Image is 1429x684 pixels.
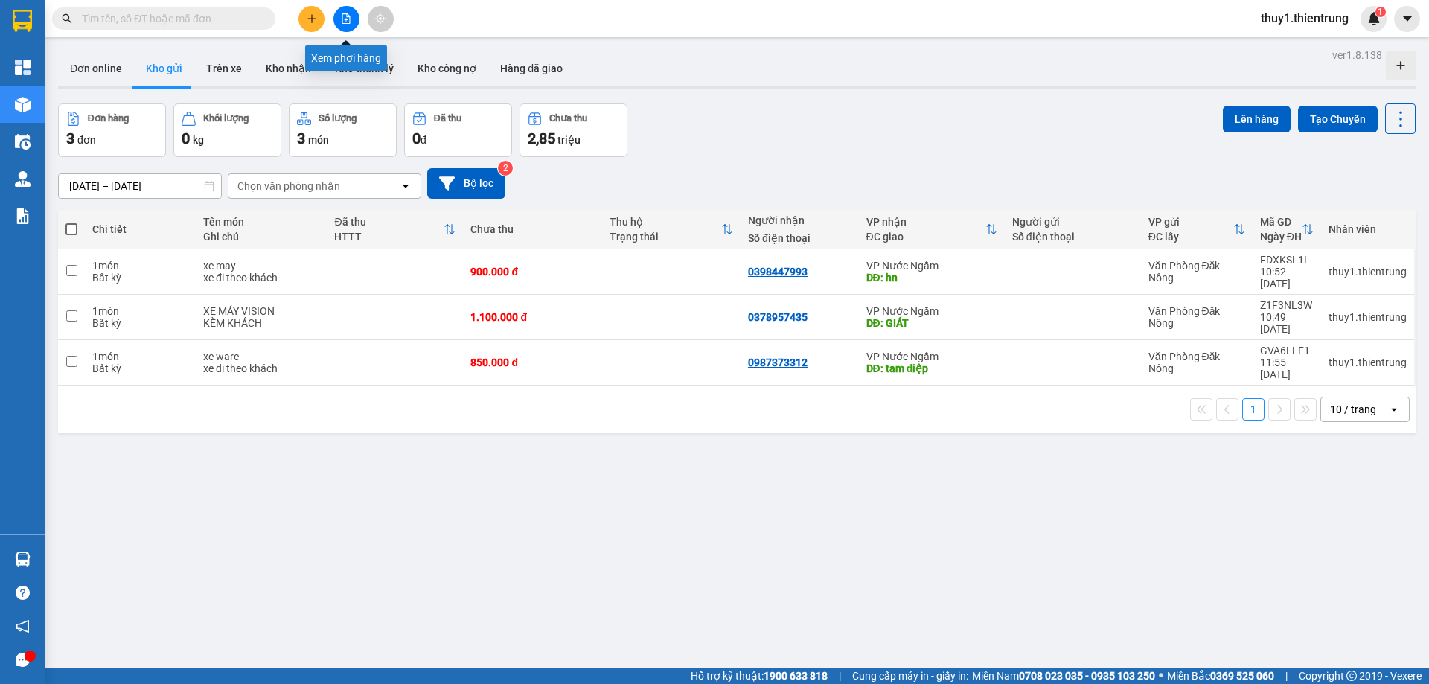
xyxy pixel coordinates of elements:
[368,6,394,32] button: aim
[194,51,254,86] button: Trên xe
[1260,266,1314,290] div: 10:52 [DATE]
[1210,670,1274,682] strong: 0369 525 060
[549,113,587,124] div: Chưa thu
[528,130,555,147] span: 2,85
[334,231,444,243] div: HTTT
[134,51,194,86] button: Kho gửi
[764,670,828,682] strong: 1900 633 818
[297,130,305,147] span: 3
[748,266,808,278] div: 0398447993
[88,113,129,124] div: Đơn hàng
[59,174,221,198] input: Select a date range.
[1253,210,1321,249] th: Toggle SortBy
[1332,47,1382,63] div: ver 1.8.138
[1329,311,1407,323] div: thuy1.thientrung
[1159,673,1163,679] span: ⚪️
[866,260,997,272] div: VP Nước Ngầm
[839,668,841,684] span: |
[305,45,387,71] div: Xem phơi hàng
[341,13,351,24] span: file-add
[1367,12,1381,25] img: icon-new-feature
[557,134,581,146] span: triệu
[470,266,594,278] div: 900.000 đ
[92,223,188,235] div: Chi tiết
[15,171,31,187] img: warehouse-icon
[203,113,249,124] div: Khối lượng
[92,317,188,329] div: Bất kỳ
[866,305,997,317] div: VP Nước Ngầm
[203,351,319,362] div: xe ware
[13,10,32,32] img: logo-vxr
[1223,106,1291,132] button: Lên hàng
[15,60,31,75] img: dashboard-icon
[470,357,594,368] div: 850.000 đ
[866,272,997,284] div: DĐ: hn
[203,362,319,374] div: xe đi theo khách
[1394,6,1420,32] button: caret-down
[1260,345,1314,357] div: GVA6LLF1
[203,317,319,329] div: KÈM KHÁCH
[520,103,627,157] button: Chưa thu2,85 triệu
[1260,216,1302,228] div: Mã GD
[237,179,340,194] div: Chọn văn phòng nhận
[866,216,985,228] div: VP nhận
[16,586,30,600] span: question-circle
[852,668,968,684] span: Cung cấp máy in - giấy in:
[1260,357,1314,380] div: 11:55 [DATE]
[1298,106,1378,132] button: Tạo Chuyến
[307,13,317,24] span: plus
[203,216,319,228] div: Tên món
[1019,670,1155,682] strong: 0708 023 035 - 0935 103 250
[498,161,513,176] sup: 2
[1141,210,1253,249] th: Toggle SortBy
[1329,223,1407,235] div: Nhân viên
[1260,311,1314,335] div: 10:49 [DATE]
[15,97,31,112] img: warehouse-icon
[602,210,741,249] th: Toggle SortBy
[866,231,985,243] div: ĐC giao
[866,362,997,374] div: DĐ: tam điệp
[1148,216,1233,228] div: VP gửi
[427,168,505,199] button: Bộ lọc
[1260,231,1302,243] div: Ngày ĐH
[1148,231,1233,243] div: ĐC lấy
[400,180,412,192] svg: open
[15,208,31,224] img: solution-icon
[406,51,488,86] button: Kho công nợ
[1249,9,1361,28] span: thuy1.thientrung
[866,317,997,329] div: DĐ: GIÁT
[1386,51,1416,80] div: Tạo kho hàng mới
[748,232,851,244] div: Số điện thoại
[66,130,74,147] span: 3
[1330,402,1376,417] div: 10 / trang
[1375,7,1386,17] sup: 1
[1167,668,1274,684] span: Miền Bắc
[1242,398,1265,421] button: 1
[334,216,444,228] div: Đã thu
[404,103,512,157] button: Đã thu0đ
[972,668,1155,684] span: Miền Nam
[15,134,31,150] img: warehouse-icon
[1346,671,1357,681] span: copyright
[77,134,96,146] span: đơn
[92,305,188,317] div: 1 món
[203,260,319,272] div: xe may
[15,552,31,567] img: warehouse-icon
[866,351,997,362] div: VP Nước Ngầm
[254,51,323,86] button: Kho nhận
[748,311,808,323] div: 0378957435
[1148,351,1245,374] div: Văn Phòng Đăk Nông
[1012,216,1134,228] div: Người gửi
[203,305,319,317] div: XE MÁY VISION
[333,6,359,32] button: file-add
[412,130,421,147] span: 0
[421,134,426,146] span: đ
[92,362,188,374] div: Bất kỳ
[92,260,188,272] div: 1 món
[298,6,325,32] button: plus
[92,272,188,284] div: Bất kỳ
[327,210,463,249] th: Toggle SortBy
[1329,266,1407,278] div: thuy1.thientrung
[691,668,828,684] span: Hỗ trợ kỹ thuật:
[203,231,319,243] div: Ghi chú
